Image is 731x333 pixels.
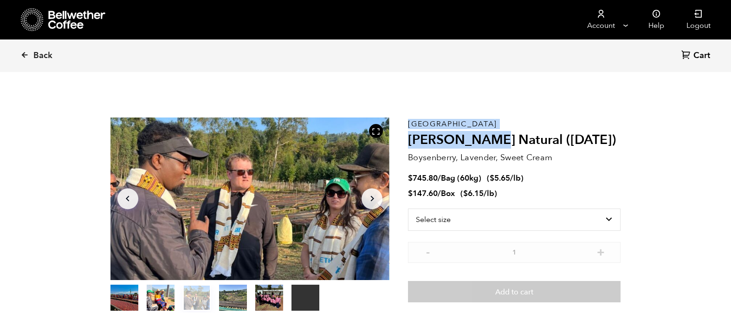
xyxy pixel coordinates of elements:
span: / [438,173,441,183]
p: Boysenberry, Lavender, Sweet Cream [408,151,621,164]
span: ( ) [460,188,497,199]
span: / [438,188,441,199]
span: Bag (60kg) [441,173,481,183]
a: Cart [681,50,712,62]
h2: [PERSON_NAME] Natural ([DATE]) [408,132,621,148]
span: $ [490,173,494,183]
video: Your browser does not support the video tag. [291,285,319,311]
span: $ [408,188,413,199]
button: + [595,247,607,256]
span: Box [441,188,455,199]
button: Add to cart [408,281,621,302]
bdi: 745.80 [408,173,438,183]
span: ( ) [487,173,524,183]
bdi: 147.60 [408,188,438,199]
span: Back [33,50,52,61]
bdi: 6.15 [463,188,484,199]
span: /lb [484,188,494,199]
span: $ [463,188,468,199]
button: - [422,247,433,256]
span: Cart [693,50,710,61]
bdi: 5.65 [490,173,510,183]
span: /lb [510,173,521,183]
span: $ [408,173,413,183]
